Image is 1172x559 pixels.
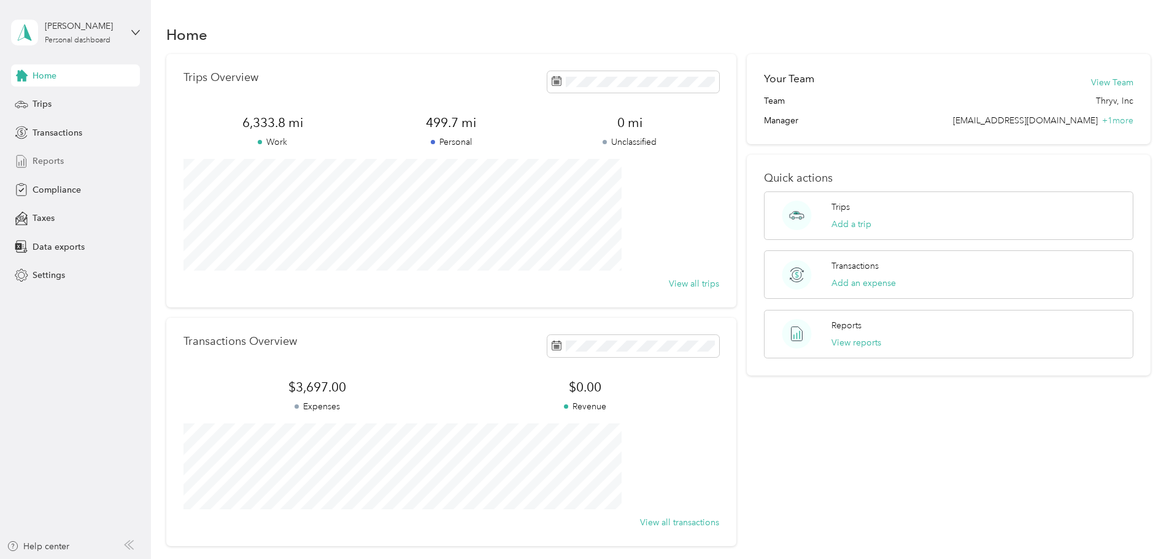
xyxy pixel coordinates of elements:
button: Add an expense [831,277,896,290]
div: Personal dashboard [45,37,110,44]
span: Taxes [33,212,55,225]
p: Quick actions [764,172,1133,185]
span: Trips [33,98,52,110]
button: Add a trip [831,218,871,231]
span: 6,333.8 mi [183,114,362,131]
p: Reports [831,319,862,332]
p: Personal [362,136,541,148]
p: Work [183,136,362,148]
h2: Your Team [764,71,814,87]
button: View Team [1091,76,1133,89]
p: Revenue [451,400,719,413]
p: Trips Overview [183,71,258,84]
span: $0.00 [451,379,719,396]
span: Home [33,69,56,82]
span: [EMAIL_ADDRESS][DOMAIN_NAME] [953,115,1098,126]
p: Trips [831,201,850,214]
span: $3,697.00 [183,379,451,396]
span: Data exports [33,241,85,253]
h1: Home [166,28,207,41]
span: 0 mi [541,114,719,131]
p: Expenses [183,400,451,413]
button: View all transactions [640,516,719,529]
span: 499.7 mi [362,114,541,131]
span: Manager [764,114,798,127]
button: Help center [7,540,69,553]
p: Transactions [831,260,879,272]
p: Transactions Overview [183,335,297,348]
span: Reports [33,155,64,168]
span: Thryv, Inc [1096,94,1133,107]
span: Team [764,94,785,107]
span: + 1 more [1102,115,1133,126]
p: Unclassified [541,136,719,148]
button: View all trips [669,277,719,290]
iframe: Everlance-gr Chat Button Frame [1103,490,1172,559]
span: Transactions [33,126,82,139]
div: [PERSON_NAME] [45,20,121,33]
span: Settings [33,269,65,282]
span: Compliance [33,183,81,196]
button: View reports [831,336,881,349]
